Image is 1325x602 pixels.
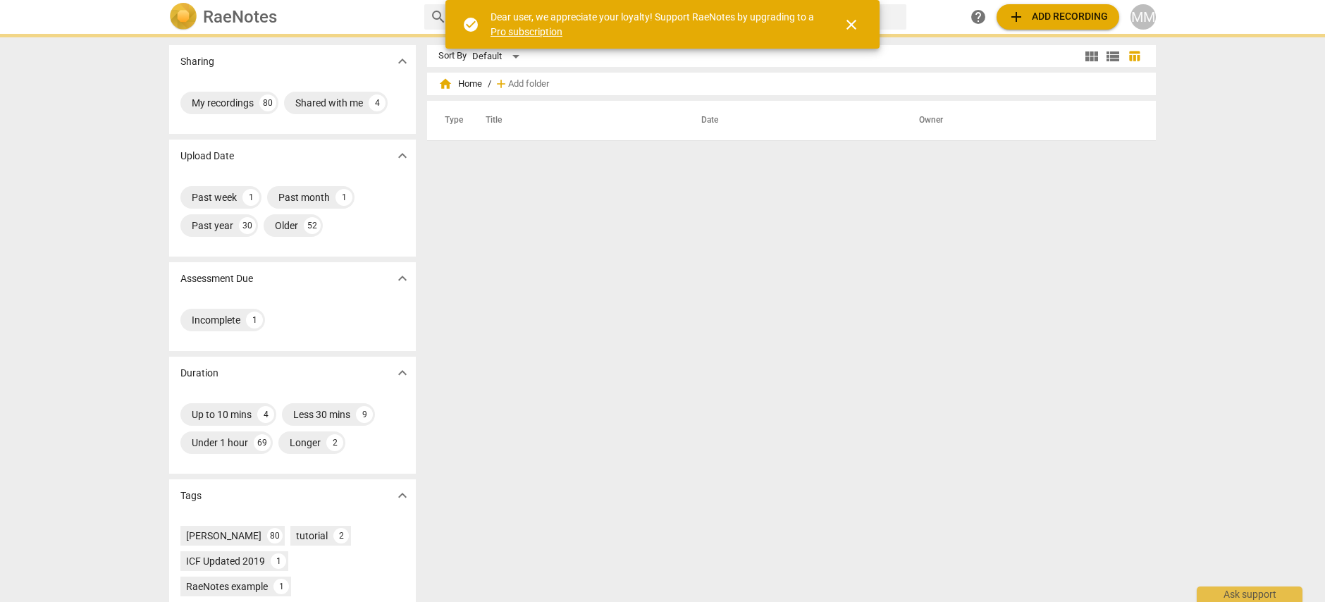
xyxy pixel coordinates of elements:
span: table_chart [1128,49,1141,63]
div: 69 [254,434,271,451]
div: Dear user, we appreciate your loyalty! Support RaeNotes by upgrading to a [491,10,818,39]
button: Tile view [1081,46,1102,67]
div: Longer [290,436,321,450]
button: Show more [392,268,413,289]
h2: RaeNotes [203,7,277,27]
span: Add folder [508,79,549,90]
button: Show more [392,145,413,166]
div: Sort By [438,51,467,61]
span: search [430,8,447,25]
div: 52 [304,217,321,234]
div: Less 30 mins [293,407,350,422]
div: RaeNotes example [186,579,268,594]
div: [PERSON_NAME] [186,529,261,543]
div: 1 [271,553,286,569]
div: Under 1 hour [192,436,248,450]
button: Show more [392,51,413,72]
div: Shared with me [295,96,363,110]
div: Past week [192,190,237,204]
span: expand_more [394,364,411,381]
span: check_circle [462,16,479,33]
th: Owner [902,101,1141,140]
a: Help [966,4,991,30]
div: Ask support [1197,586,1302,602]
div: ICF Updated 2019 [186,554,265,568]
div: 1 [242,189,259,206]
div: 80 [259,94,276,111]
span: / [488,79,491,90]
div: 4 [257,406,274,423]
img: Logo [169,3,197,31]
div: 1 [335,189,352,206]
p: Upload Date [180,149,234,164]
p: Tags [180,489,202,503]
span: home [438,77,452,91]
a: LogoRaeNotes [169,3,413,31]
div: tutorial [296,529,328,543]
span: Add recording [1008,8,1108,25]
span: expand_more [394,270,411,287]
span: add [1008,8,1025,25]
div: 4 [369,94,386,111]
div: Past year [192,219,233,233]
div: 30 [239,217,256,234]
p: Sharing [180,54,214,69]
div: 1 [246,312,263,328]
div: 80 [267,528,283,543]
div: My recordings [192,96,254,110]
button: MM [1130,4,1156,30]
div: Default [472,45,524,68]
button: Upload [997,4,1119,30]
span: expand_more [394,147,411,164]
div: Incomplete [192,313,240,327]
div: Up to 10 mins [192,407,252,422]
span: view_module [1083,48,1100,65]
button: Show more [392,362,413,383]
span: view_list [1104,48,1121,65]
span: add [494,77,508,91]
span: expand_more [394,487,411,504]
th: Type [433,101,469,140]
p: Assessment Due [180,271,253,286]
th: Title [469,101,684,140]
button: Table view [1123,46,1145,67]
p: Duration [180,366,218,381]
button: Close [834,8,868,42]
div: Past month [278,190,330,204]
div: Older [275,219,298,233]
div: 2 [333,528,349,543]
button: Show more [392,485,413,506]
button: List view [1102,46,1123,67]
span: help [970,8,987,25]
span: Home [438,77,482,91]
div: 2 [326,434,343,451]
th: Date [684,101,902,140]
div: 1 [273,579,289,594]
a: Pro subscription [491,26,562,37]
span: expand_more [394,53,411,70]
div: 9 [356,406,373,423]
span: close [843,16,860,33]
